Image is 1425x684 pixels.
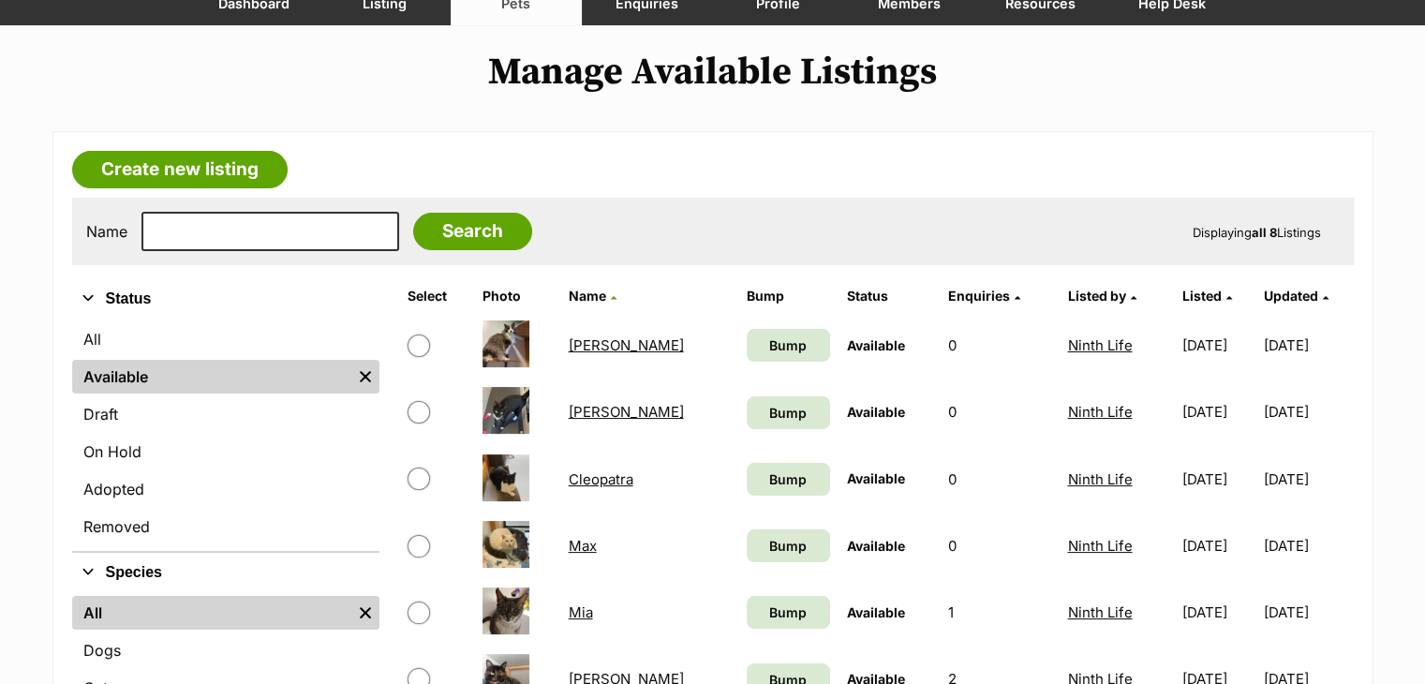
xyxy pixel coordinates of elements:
th: Photo [475,281,558,311]
a: Listed by [1067,288,1136,304]
a: Mia [569,603,593,621]
a: Dogs [72,633,379,667]
a: Name [569,288,616,304]
a: Enquiries [948,288,1020,304]
span: Available [847,404,905,420]
td: [DATE] [1175,313,1262,378]
label: Name [86,223,127,240]
span: translation missing: en.admin.listings.index.attributes.enquiries [948,288,1010,304]
span: Bump [769,335,807,355]
a: Draft [72,397,379,431]
a: Ninth Life [1067,336,1132,354]
a: Ninth Life [1067,603,1132,621]
a: [PERSON_NAME] [569,336,684,354]
a: Create new listing [72,151,288,188]
a: Bump [747,596,831,629]
td: 1 [941,580,1059,645]
a: Bump [747,529,831,562]
div: Status [72,319,379,551]
button: Status [72,287,379,311]
td: 0 [941,513,1059,578]
a: Listed [1182,288,1232,304]
img: Mia [482,587,529,634]
span: Bump [769,602,807,622]
td: [DATE] [1264,513,1351,578]
td: 0 [941,447,1059,512]
th: Select [400,281,473,311]
strong: all 8 [1252,225,1277,240]
button: Species [72,560,379,585]
a: All [72,596,351,630]
span: Bump [769,403,807,423]
td: [DATE] [1175,513,1262,578]
a: Cleopatra [569,470,633,488]
a: Available [72,360,351,394]
a: Remove filter [351,360,379,394]
th: Bump [739,281,839,311]
span: Available [847,470,905,486]
span: Name [569,288,606,304]
span: Listed [1182,288,1222,304]
a: Ninth Life [1067,403,1132,421]
a: Removed [72,510,379,543]
a: Adopted [72,472,379,506]
span: Available [847,538,905,554]
span: Displaying Listings [1193,225,1321,240]
span: Bump [769,469,807,489]
span: Updated [1264,288,1318,304]
span: Listed by [1067,288,1125,304]
span: Bump [769,536,807,556]
td: 0 [941,313,1059,378]
a: Updated [1264,288,1329,304]
td: [DATE] [1264,580,1351,645]
a: Remove filter [351,596,379,630]
td: [DATE] [1264,313,1351,378]
a: Bump [747,396,831,429]
a: On Hold [72,435,379,468]
a: Bump [747,329,831,362]
a: Ninth Life [1067,470,1132,488]
td: [DATE] [1175,580,1262,645]
td: 0 [941,379,1059,444]
a: Bump [747,463,831,496]
td: [DATE] [1175,379,1262,444]
a: Max [569,537,597,555]
th: Status [839,281,939,311]
span: Available [847,604,905,620]
span: Available [847,337,905,353]
a: All [72,322,379,356]
td: [DATE] [1175,447,1262,512]
a: Ninth Life [1067,537,1132,555]
td: [DATE] [1264,379,1351,444]
a: [PERSON_NAME] [569,403,684,421]
td: [DATE] [1264,447,1351,512]
input: Search [413,213,532,250]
